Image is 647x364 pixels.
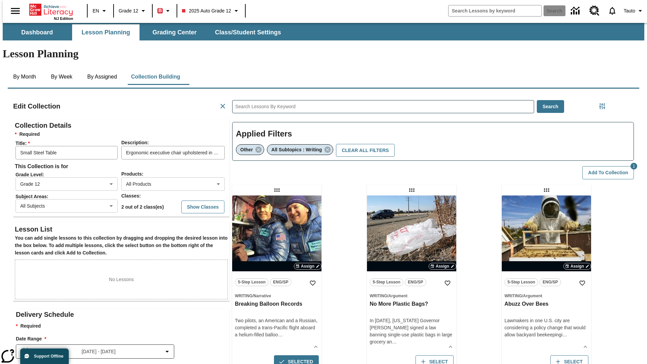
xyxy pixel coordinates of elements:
[15,162,228,171] h6: This Collection is for
[182,7,231,14] span: 2025 Auto Grade 12
[15,235,228,257] h6: You can add single lessons to this collection by dragging and dropping the desired lesson into th...
[543,279,558,286] span: ENG/SP
[90,5,111,17] button: Language: EN, Select a language
[16,194,121,199] span: Subject Areas :
[8,69,41,85] button: By Month
[16,199,118,213] div: All Subjects
[370,317,454,345] div: In [DATE], [US_STATE] Governor [PERSON_NAME] signed a law banning single-use plastic bags in larg...
[449,5,542,16] input: search field
[121,204,164,211] p: 2 out of 2 class(es)
[121,177,225,191] div: All Products
[236,126,630,142] h2: Applied Filters
[141,24,208,40] button: Grading Center
[152,29,196,36] span: Grading Center
[373,279,400,286] span: 5-Step Lesson
[504,278,538,286] button: 5-Step Lesson
[273,279,288,286] span: ENG/SP
[387,294,388,298] span: /
[215,29,281,36] span: Class/Student Settings
[311,342,321,352] button: Show Details
[121,146,225,159] input: Description
[235,294,252,298] span: Writing
[121,140,149,145] span: Description :
[3,23,644,40] div: SubNavbar
[370,292,454,299] span: Topic: Writing/Argument
[370,294,387,298] span: Writing
[562,332,567,337] span: …
[3,24,287,40] div: SubNavbar
[210,24,286,40] button: Class/Student Settings
[126,69,186,85] button: Collection Building
[301,263,314,269] span: Assign
[278,332,283,337] span: …
[392,339,397,344] span: …
[216,99,229,113] button: Cancel
[561,332,562,337] span: i
[408,279,423,286] span: ENG/SP
[16,335,229,343] h3: Date Range
[272,185,282,195] div: Draggable lesson: Breaking Balloon Records
[504,294,522,298] span: Writing
[567,2,585,20] a: Data Center
[370,301,454,308] h3: No More Plastic Bags?
[82,348,116,355] span: [DATE] - [DATE]
[507,279,535,286] span: 5-Step Lesson
[235,301,319,308] h3: Breaking Balloon Records
[580,342,590,352] button: Show Details
[29,2,73,21] div: Home
[3,24,71,40] button: Dashboard
[576,277,588,289] button: Add to Favorites
[604,2,621,20] a: Notifications
[504,292,588,299] span: Topic: Writing/Argument
[16,309,229,320] h2: Delivery Schedule
[624,7,635,14] span: Tauto
[5,1,25,21] button: Open side menu
[3,48,644,60] h1: Lesson Planning
[630,163,637,170] span: 1
[119,7,138,14] span: Grade 12
[233,100,534,113] input: Search Lessons By Keyword
[621,5,647,17] button: Profile/Settings
[595,99,609,113] button: Filters Side menu
[54,17,73,21] span: NJ Edition
[294,263,321,270] button: Assign Choose Dates
[370,278,403,286] button: 5-Step Lesson
[232,122,634,161] div: Applied Filters
[336,144,395,157] button: Clear All Filters
[582,166,634,179] button: Add to collection, 1 lesson selected
[240,147,253,152] span: Other
[563,263,591,270] button: Assign Choose Dates
[537,100,564,113] button: Search
[504,301,588,308] h3: Abuzz Over Bees
[181,201,224,214] button: Show Classes
[13,101,60,112] h2: Edit Collection
[406,185,417,195] div: Draggable lesson: No More Plastic Bags?
[16,146,118,159] input: Title
[270,278,291,286] button: ENG/SP
[445,342,456,352] button: Show Details
[235,278,269,286] button: 5-Step Lesson
[121,171,143,177] span: Products :
[253,294,271,298] span: Narrative
[389,339,392,344] span: n
[93,7,99,14] span: EN
[405,278,426,286] button: ENG/SP
[15,224,228,235] h2: Lesson List
[504,317,588,338] div: Lawmakers in one U.S. city are considering a policy change that would allow backyard beekeeping
[72,24,140,40] button: Lesson Planning
[585,2,604,20] a: Resource Center, Will open in new tab
[252,294,253,298] span: /
[155,5,175,17] button: Boost Class color is red. Change class color
[429,263,456,270] button: Assign Choose Dates
[15,131,228,138] h6: Required
[541,185,552,195] div: Draggable lesson: Abuzz Over Bees
[16,177,118,191] div: Grade 12
[441,277,454,289] button: Add to Favorites
[522,294,523,298] span: /
[388,294,407,298] span: Argument
[82,29,130,36] span: Lesson Planning
[238,279,266,286] span: 5-Step Lesson
[15,120,228,131] h2: Collection Details
[21,29,53,36] span: Dashboard
[307,277,319,289] button: Add to Favorites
